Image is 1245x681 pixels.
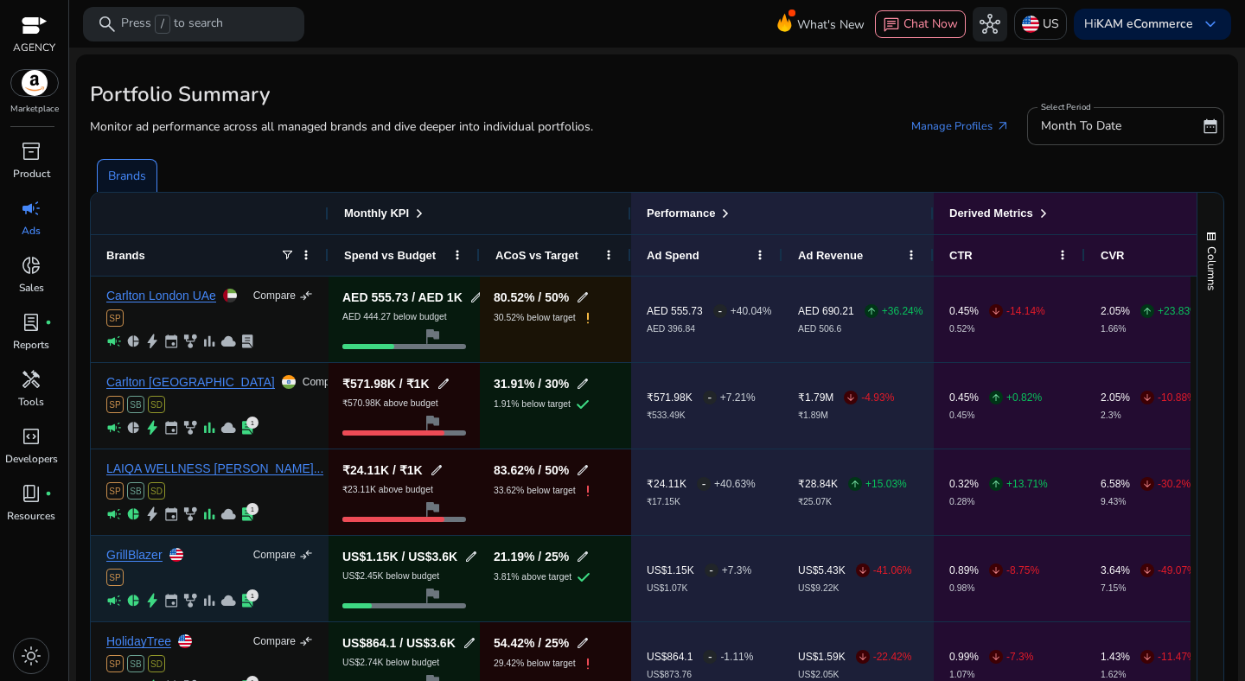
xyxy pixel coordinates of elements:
[1084,18,1193,30] p: Hi
[246,589,259,601] div: 1
[125,506,141,522] span: pie_chart
[144,506,160,522] span: bolt
[647,565,694,576] p: US$1.15K
[494,291,569,303] h5: 80.52% / 50%
[7,508,55,524] p: Resources
[579,482,597,500] span: exclamation
[106,396,124,413] span: SP
[798,411,894,420] p: ₹1.89M
[1006,479,1048,489] p: +13.71%
[299,634,313,648] span: compare_arrows
[576,550,590,563] span: edit
[125,593,141,608] span: pie_chart
[1142,479,1152,489] span: arrow_downward
[494,400,571,409] p: 1.91% below target
[21,312,41,333] span: lab_profile
[875,10,966,38] button: chatChat Now
[865,479,907,489] p: +15.03%
[437,377,450,391] span: edit
[163,506,179,522] span: event
[883,16,900,34] span: chat
[18,394,44,410] p: Tools
[1142,652,1152,662] span: arrow_downward
[144,420,160,436] span: bolt
[106,569,124,586] span: SP
[299,289,313,302] span: compare_arrows
[253,548,296,562] p: Compare
[980,14,1000,35] span: hub
[1158,479,1191,489] p: -30.2%
[45,490,52,497] span: fiber_manual_record
[344,249,436,262] span: Spend vs Budget
[494,573,571,582] p: 3.81% above target
[10,103,59,116] p: Marketplace
[903,16,958,32] span: Chat Now
[148,396,165,413] span: SD
[798,249,863,262] span: Ad Revenue
[463,636,476,650] span: edit
[647,498,756,506] p: ₹17.15K
[182,593,198,608] span: family_history
[949,325,1045,334] p: 0.52%
[1022,16,1039,33] img: us.svg
[108,167,146,185] p: Brands
[494,314,576,322] p: 30.52% below target
[11,70,58,96] img: amazon.svg
[647,207,715,220] span: Performance
[798,306,854,316] p: AED 690.21
[797,10,865,40] span: What's New
[148,482,165,500] span: SD
[1043,9,1059,39] p: US
[144,334,160,349] span: bolt
[991,565,1001,576] span: arrow_downward
[494,551,569,563] h5: 21.19% / 25%
[299,548,313,562] span: compare_arrows
[702,467,706,502] span: -
[647,652,693,662] p: US$864.1
[21,483,41,504] span: book_4
[163,334,179,349] span: event
[574,396,591,413] span: check
[718,294,722,329] span: -
[148,655,165,672] span: SD
[239,420,255,436] span: lab_profile
[1101,565,1130,576] p: 3.64%
[220,593,236,608] span: cloud
[342,486,433,494] p: ₹23.11K above budget
[576,377,590,391] span: edit
[495,249,578,262] span: ACoS vs Target
[125,334,141,349] span: pie_chart
[1006,565,1039,576] p: -8.75%
[798,584,911,593] p: US$9.22K
[182,506,198,522] span: family_history
[576,463,590,477] span: edit
[21,255,41,276] span: donut_small
[720,392,756,403] p: +7.21%
[239,506,255,522] span: lab_profile
[798,652,846,662] p: US$1.59K
[647,306,703,316] p: AED 555.73
[858,565,868,576] span: arrow_downward
[246,503,259,515] div: 1
[707,380,712,416] span: -
[1041,118,1121,134] span: Month To Date
[106,655,124,672] span: SP
[873,652,912,662] p: -22.42%
[342,291,463,303] h5: AED 555.73 / AED 1K
[949,652,979,662] p: 0.99%
[1006,392,1042,403] p: +0.82%
[106,420,122,436] span: campaign
[220,334,236,349] span: cloud
[127,396,144,413] span: SB
[223,289,237,302] img: ae.svg
[106,462,323,475] a: LAIQA WELLNESS [PERSON_NAME]...
[846,392,856,403] span: arrow_downward
[647,671,753,679] p: US$873.76
[973,7,1007,41] button: hub
[1096,16,1193,32] b: KAM eCommerce
[576,636,590,650] span: edit
[1158,565,1197,576] p: -49.07%
[21,369,41,390] span: handyman
[858,652,868,662] span: arrow_downward
[13,40,55,55] p: AGENCY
